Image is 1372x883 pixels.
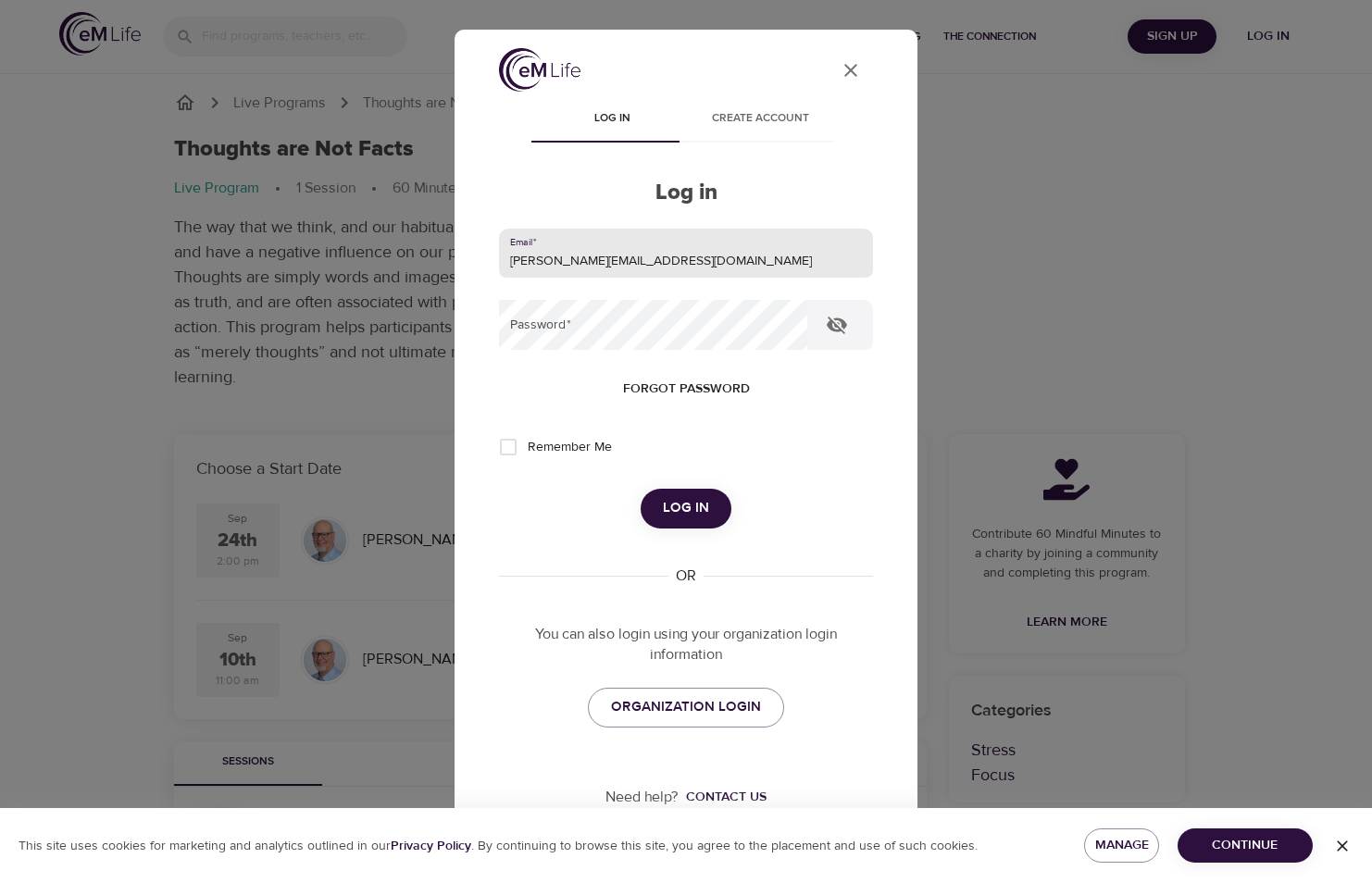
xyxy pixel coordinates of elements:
button: Forgot password [616,372,757,406]
span: Log in [549,109,675,129]
a: ORGANIZATION LOGIN [588,688,784,727]
div: Contact us [686,788,767,806]
div: disabled tabs example [499,98,873,143]
p: You can also login using your organization login information [499,624,873,666]
span: Manage [1099,834,1144,857]
button: close [829,48,873,93]
span: Remember Me [528,438,612,457]
span: ORGANIZATION LOGIN [611,695,761,719]
h2: Log in [499,180,873,206]
img: logo [499,48,580,92]
span: Create account [697,109,823,129]
a: Contact us [679,788,767,806]
div: OR [668,566,704,587]
b: Privacy Policy [391,838,471,854]
span: Forgot password [623,378,750,401]
p: Need help? [605,787,679,808]
span: Continue [1192,834,1298,857]
span: Log in [663,496,709,520]
button: Log in [641,489,731,528]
